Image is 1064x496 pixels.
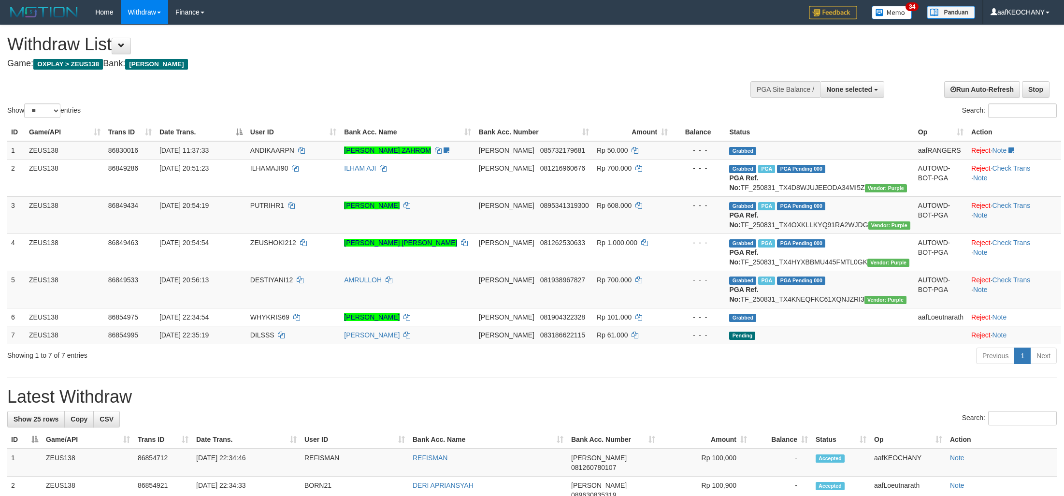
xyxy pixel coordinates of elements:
[64,411,94,427] a: Copy
[301,449,409,477] td: REFISMAN
[134,431,192,449] th: Trans ID: activate to sort column ascending
[973,286,988,293] a: Note
[479,202,534,209] span: [PERSON_NAME]
[992,276,1031,284] a: Check Trans
[134,449,192,477] td: 86854712
[104,123,156,141] th: Trans ID: activate to sort column ascending
[950,481,964,489] a: Note
[976,348,1015,364] a: Previous
[344,239,457,247] a: [PERSON_NAME] [PERSON_NAME]
[870,431,946,449] th: Op: activate to sort column ascending
[946,431,1057,449] th: Action
[868,221,910,230] span: Vendor URL: https://trx4.1velocity.biz
[7,103,81,118] label: Show entries
[914,271,967,308] td: AUTOWD-BOT-PGA
[971,239,991,247] a: Reject
[971,331,991,339] a: Reject
[7,411,65,427] a: Show 25 rows
[597,146,628,154] span: Rp 50.000
[1014,348,1031,364] a: 1
[867,259,909,267] span: Vendor URL: https://trx4.1velocity.biz
[100,415,114,423] span: CSV
[992,331,1007,339] a: Note
[906,2,919,11] span: 34
[729,314,756,322] span: Grabbed
[540,239,585,247] span: Copy 081262530633 to clipboard
[729,174,758,191] b: PGA Ref. No:
[672,123,725,141] th: Balance
[7,141,25,160] td: 1
[676,312,721,322] div: - - -
[344,313,400,321] a: [PERSON_NAME]
[865,184,907,192] span: Vendor URL: https://trx4.1velocity.biz
[25,141,104,160] td: ZEUS138
[758,277,775,285] span: Marked by aafRornrotha
[967,123,1061,141] th: Action
[809,6,857,19] img: Feedback.jpg
[250,313,289,321] span: WHYKRIS69
[729,147,756,155] span: Grabbed
[540,276,585,284] span: Copy 081938967827 to clipboard
[7,308,25,326] td: 6
[597,276,632,284] span: Rp 700.000
[25,308,104,326] td: ZEUS138
[7,233,25,271] td: 4
[192,431,301,449] th: Date Trans.: activate to sort column ascending
[25,326,104,344] td: ZEUS138
[820,81,884,98] button: None selected
[475,123,593,141] th: Bank Acc. Number: activate to sort column ascending
[567,431,659,449] th: Bank Acc. Number: activate to sort column ascending
[988,411,1057,425] input: Search:
[479,313,534,321] span: [PERSON_NAME]
[250,331,274,339] span: DILSSS
[571,481,627,489] span: [PERSON_NAME]
[344,276,382,284] a: AMRULLOH
[246,123,340,141] th: User ID: activate to sort column ascending
[25,196,104,233] td: ZEUS138
[25,123,104,141] th: Game/API: activate to sort column ascending
[156,123,246,141] th: Date Trans.: activate to sort column descending
[250,164,288,172] span: ILHAMAJI90
[479,331,534,339] span: [PERSON_NAME]
[540,146,585,154] span: Copy 085732179681 to clipboard
[108,276,138,284] span: 86849533
[777,239,825,248] span: PGA Pending
[108,202,138,209] span: 86849434
[7,5,81,19] img: MOTION_logo.png
[1030,348,1057,364] a: Next
[729,211,758,229] b: PGA Ref. No:
[676,146,721,155] div: - - -
[967,196,1061,233] td: · ·
[597,331,628,339] span: Rp 61.000
[967,141,1061,160] td: ·
[7,196,25,233] td: 3
[988,103,1057,118] input: Search:
[42,449,134,477] td: ZEUS138
[971,164,991,172] a: Reject
[676,275,721,285] div: - - -
[413,481,474,489] a: DERI APRIANSYAH
[540,164,585,172] span: Copy 081216960676 to clipboard
[409,431,567,449] th: Bank Acc. Name: activate to sort column ascending
[729,332,755,340] span: Pending
[967,159,1061,196] td: · ·
[540,331,585,339] span: Copy 083186622115 to clipboard
[729,286,758,303] b: PGA Ref. No:
[593,123,672,141] th: Amount: activate to sort column ascending
[944,81,1020,98] a: Run Auto-Refresh
[725,271,914,308] td: TF_250831_TX4KNEQFKC61XQNJZRI3
[1022,81,1050,98] a: Stop
[7,449,42,477] td: 1
[914,159,967,196] td: AUTOWD-BOT-PGA
[725,159,914,196] td: TF_250831_TX4D8WJUJEEODA34MI5Z
[7,347,436,360] div: Showing 1 to 7 of 7 entries
[870,449,946,477] td: aafKEOCHANY
[729,277,756,285] span: Grabbed
[479,164,534,172] span: [PERSON_NAME]
[676,330,721,340] div: - - -
[192,449,301,477] td: [DATE] 22:34:46
[992,313,1007,321] a: Note
[725,233,914,271] td: TF_250831_TX4HYXBBMU445FMTL0GK
[992,146,1007,154] a: Note
[971,146,991,154] a: Reject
